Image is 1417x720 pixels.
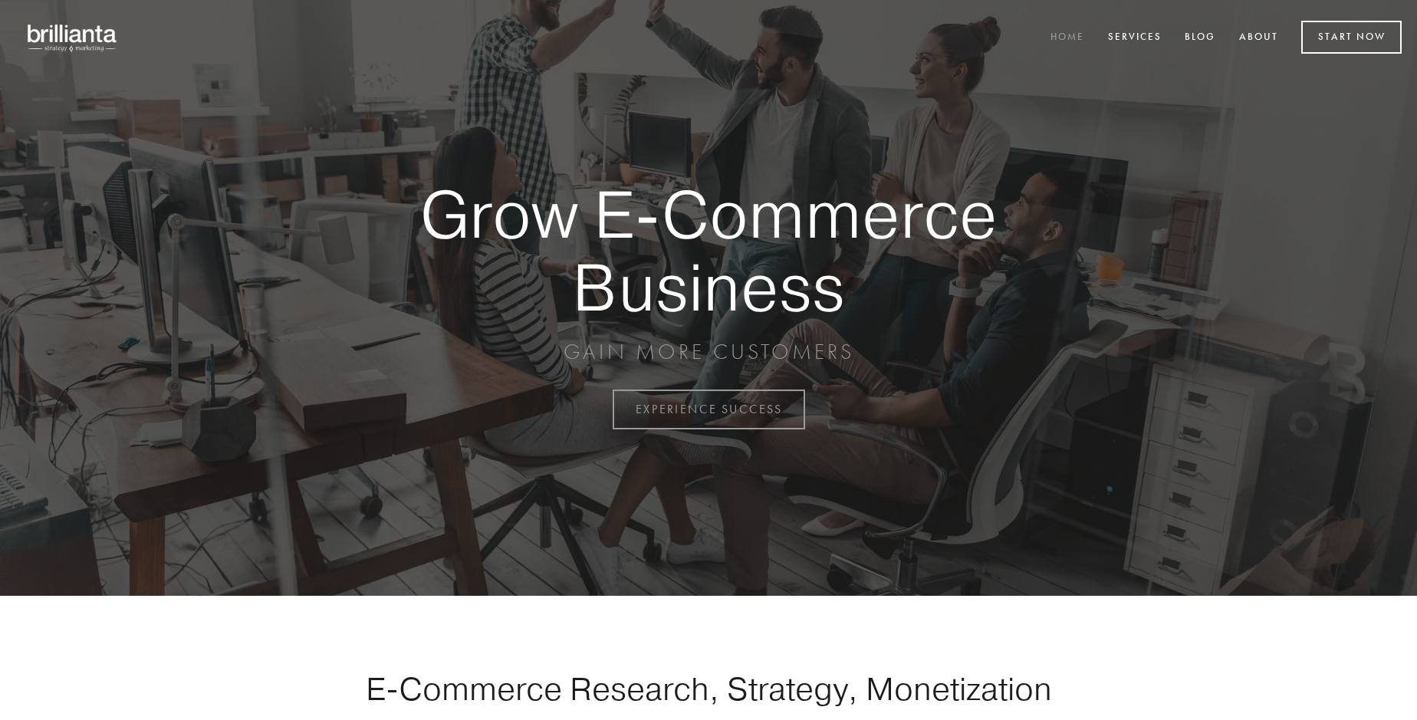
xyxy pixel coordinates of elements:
a: Start Now [1301,21,1402,54]
a: EXPERIENCE SUCCESS [613,390,805,429]
p: GAIN MORE CUSTOMERS [367,338,1050,366]
img: brillianta - research, strategy, marketing [15,15,130,60]
strong: Grow E-Commerce Business [367,178,1050,323]
a: About [1229,25,1288,51]
a: Services [1098,25,1172,51]
a: Blog [1175,25,1225,51]
h1: E-Commerce Research, Strategy, Monetization [317,669,1100,708]
a: Home [1041,25,1094,51]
